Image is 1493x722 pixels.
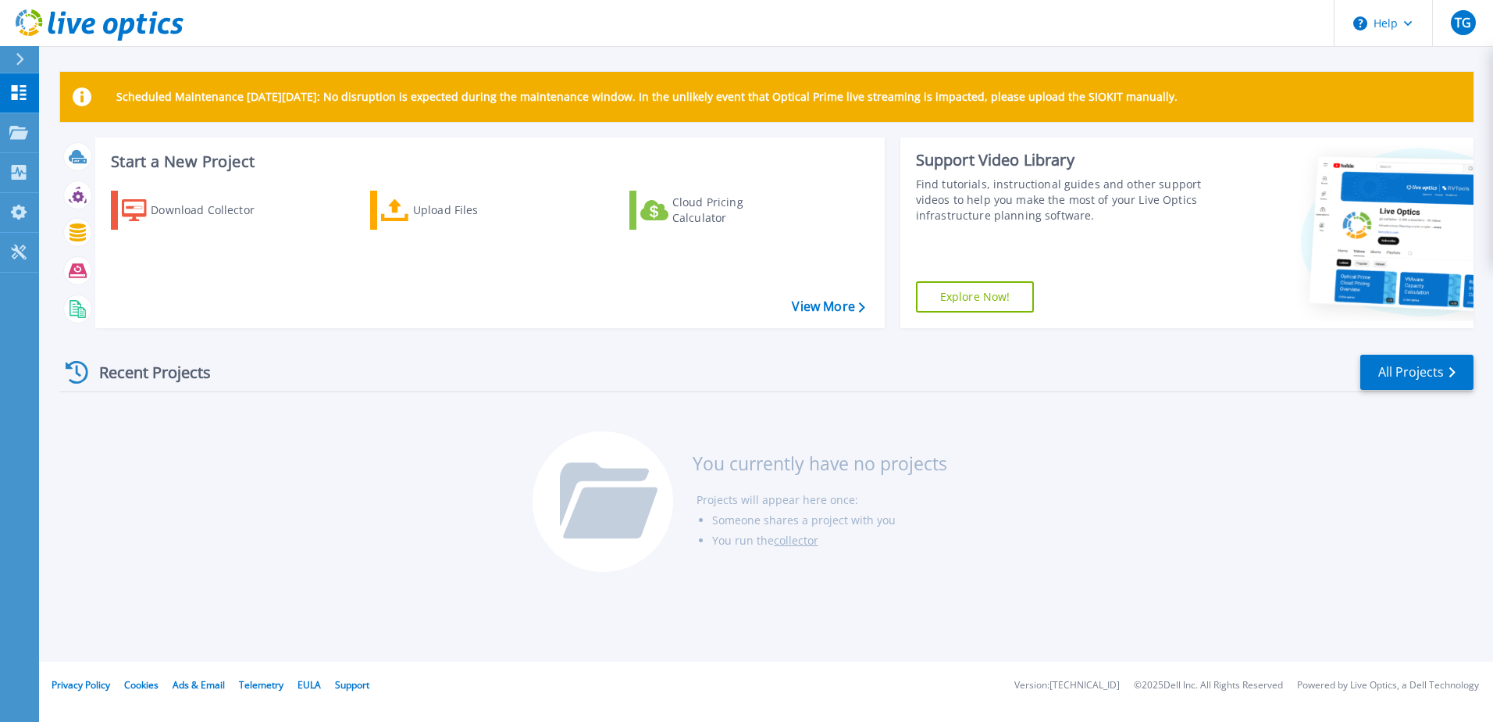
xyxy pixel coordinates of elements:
h3: Start a New Project [111,153,864,170]
a: Upload Files [370,191,544,230]
li: © 2025 Dell Inc. All Rights Reserved [1134,681,1283,691]
span: TG [1455,16,1471,29]
div: Download Collector [151,195,276,226]
a: View More [792,299,864,314]
a: Explore Now! [916,281,1035,313]
a: Cookies [124,678,159,692]
a: Download Collector [111,191,285,230]
div: Support Video Library [916,150,1208,170]
div: Upload Files [413,195,538,226]
div: Find tutorials, instructional guides and other support videos to help you make the most of your L... [916,177,1208,223]
li: Projects will appear here once: [697,490,947,510]
a: Privacy Policy [52,678,110,692]
li: Powered by Live Optics, a Dell Technology [1297,681,1479,691]
a: EULA [298,678,321,692]
div: Recent Projects [60,353,232,391]
div: Cloud Pricing Calculator [672,195,797,226]
li: Version: [TECHNICAL_ID] [1014,681,1120,691]
li: Someone shares a project with you [712,510,947,531]
a: Cloud Pricing Calculator [629,191,804,230]
a: Telemetry [239,678,283,692]
li: You run the [712,531,947,551]
a: collector [774,533,818,548]
h3: You currently have no projects [693,455,947,472]
p: Scheduled Maintenance [DATE][DATE]: No disruption is expected during the maintenance window. In t... [116,91,1178,103]
a: All Projects [1360,355,1473,390]
a: Support [335,678,369,692]
a: Ads & Email [173,678,225,692]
